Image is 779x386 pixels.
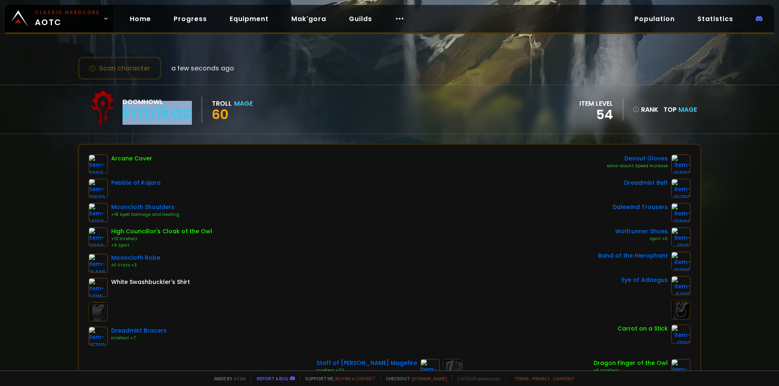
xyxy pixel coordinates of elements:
img: item-13101 [671,227,691,247]
a: Classic HardcoreAOTC [5,5,114,32]
div: Mooncloth Shoulders [111,203,179,211]
a: Statistics [691,11,740,27]
a: Report a bug [257,375,288,382]
img: item-18486 [88,254,108,273]
div: Eye of Adaegus [622,276,668,284]
img: item-16692 [671,154,691,174]
span: Checkout [381,375,447,382]
img: item-13008 [671,203,691,222]
a: Mak'gora [285,11,333,27]
div: +5 Intellect [594,367,668,374]
div: Pebble of Kajaro [111,179,161,187]
div: High Councillor's Cloak of the Owl [111,227,212,236]
a: Buy me a coffee [336,375,376,382]
a: Population [628,11,681,27]
div: Band of the Hierophant [598,252,668,260]
img: item-14139 [88,203,108,222]
img: item-13096 [671,252,691,271]
span: Mage [678,105,697,114]
span: Support me, [300,375,376,382]
span: v. d752d5 - production [452,375,501,382]
div: Intellect +7 [111,335,167,341]
a: Guilds [342,11,379,27]
div: Staff of [PERSON_NAME] Magefire [316,359,417,367]
div: Minor Mount Speed Increase [607,163,668,169]
div: Dalewind Trousers [613,203,668,211]
div: Dragon Finger of the Owl [594,359,668,367]
div: Top [663,104,697,115]
div: Dreadmist Bracers [111,326,167,335]
img: item-19600 [88,179,108,198]
span: 60 [212,105,228,124]
img: item-6795 [88,278,108,297]
div: Carrot on a Stick [618,324,668,333]
div: Mooncloth Robe [111,254,160,262]
a: Consent [553,375,575,382]
a: Equipment [223,11,275,27]
span: AOTC [35,9,100,28]
div: Arcane Cover [111,154,152,163]
a: Terms [514,375,529,382]
div: Devout Gloves [607,154,668,163]
img: item-16702 [671,179,691,198]
img: item-10138 [88,227,108,247]
img: item-5266 [671,276,691,295]
div: Troll [212,98,232,109]
a: Privacy [532,375,550,382]
div: item level [579,98,613,109]
div: Wolfrunner Shoes [615,227,668,236]
div: White Swashbuckler's Shirt [111,278,190,286]
div: Mage [234,98,253,109]
div: rank [633,104,658,115]
img: item-8292 [88,154,108,174]
div: Frarikas [123,107,192,119]
img: item-11122 [671,324,691,344]
a: [DOMAIN_NAME] [412,375,447,382]
button: Scan character [78,57,161,80]
small: Classic Hardcore [35,9,100,16]
img: item-15282 [671,359,691,378]
div: Spirit +5 [615,236,668,242]
a: Home [123,11,157,27]
a: a fan [234,375,246,382]
a: Progress [167,11,213,27]
div: All Stats +3 [111,262,160,269]
img: item-16703 [88,326,108,346]
span: a few seconds ago [171,63,234,73]
div: Dreadmist Belt [624,179,668,187]
div: Intellect +22 [316,367,417,374]
div: Doomhowl [123,97,192,107]
div: +18 Spell Damage and Healing [111,211,179,218]
img: item-13000 [420,359,440,378]
div: +9 Spirit [111,242,212,249]
div: +10 Intellect [111,236,212,242]
div: 54 [579,109,613,121]
span: Made by [209,375,246,382]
